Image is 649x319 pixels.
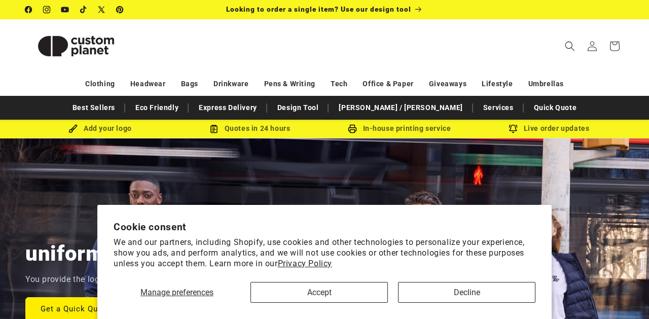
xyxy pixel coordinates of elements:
[529,99,582,117] a: Quick Quote
[130,99,184,117] a: Eco Friendly
[478,99,519,117] a: Services
[175,122,324,135] div: Quotes in 24 hours
[114,282,240,303] button: Manage preferences
[226,5,411,13] span: Looking to order a single item? Use our design tool
[114,221,535,233] h2: Cookie consent
[482,75,513,93] a: Lifestyle
[264,75,315,93] a: Pens & Writing
[559,35,581,57] summary: Search
[67,99,120,117] a: Best Sellers
[85,75,115,93] a: Clothing
[25,240,238,267] h2: uniforms & workwear
[213,75,248,93] a: Drinkware
[398,282,535,303] button: Decline
[348,124,357,133] img: In-house printing
[22,19,131,73] a: Custom Planet
[474,122,624,135] div: Live order updates
[194,99,262,117] a: Express Delivery
[509,124,518,133] img: Order updates
[25,23,127,69] img: Custom Planet
[272,99,324,117] a: Design Tool
[363,75,413,93] a: Office & Paper
[209,124,219,133] img: Order Updates Icon
[68,124,78,133] img: Brush Icon
[429,75,466,93] a: Giveaways
[334,99,467,117] a: [PERSON_NAME] / [PERSON_NAME]
[278,259,332,268] a: Privacy Policy
[181,75,198,93] a: Bags
[331,75,347,93] a: Tech
[25,272,165,287] p: You provide the logo, we do the rest.
[250,282,388,303] button: Accept
[114,237,535,269] p: We and our partners, including Shopify, use cookies and other technologies to personalize your ex...
[25,122,175,135] div: Add your logo
[528,75,564,93] a: Umbrellas
[140,288,213,297] span: Manage preferences
[324,122,474,135] div: In-house printing service
[130,75,166,93] a: Headwear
